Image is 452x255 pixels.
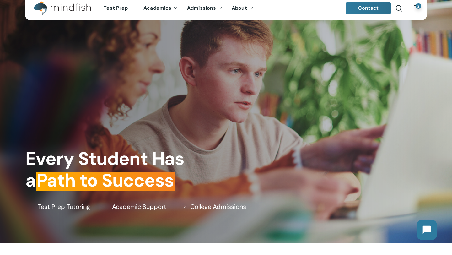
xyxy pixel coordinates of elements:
[38,202,90,211] span: Test Prep Tutoring
[232,5,247,11] span: About
[411,214,443,246] iframe: Chatbot
[139,6,182,11] a: Academics
[112,202,166,211] span: Academic Support
[100,202,166,211] a: Academic Support
[358,5,379,11] span: Contact
[187,5,216,11] span: Admissions
[182,6,227,11] a: Admissions
[412,5,418,12] a: Cart
[36,169,175,192] em: Path to Success
[25,148,222,191] h1: Every Student Has a
[176,202,244,211] a: College Admissions
[104,5,128,11] span: Test Prep
[25,202,90,211] a: Test Prep Tutoring
[99,6,139,11] a: Test Prep
[227,6,258,11] a: About
[143,5,171,11] span: Academics
[346,2,391,14] a: Contact
[416,3,421,9] span: 2
[190,202,246,211] span: College Admissions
